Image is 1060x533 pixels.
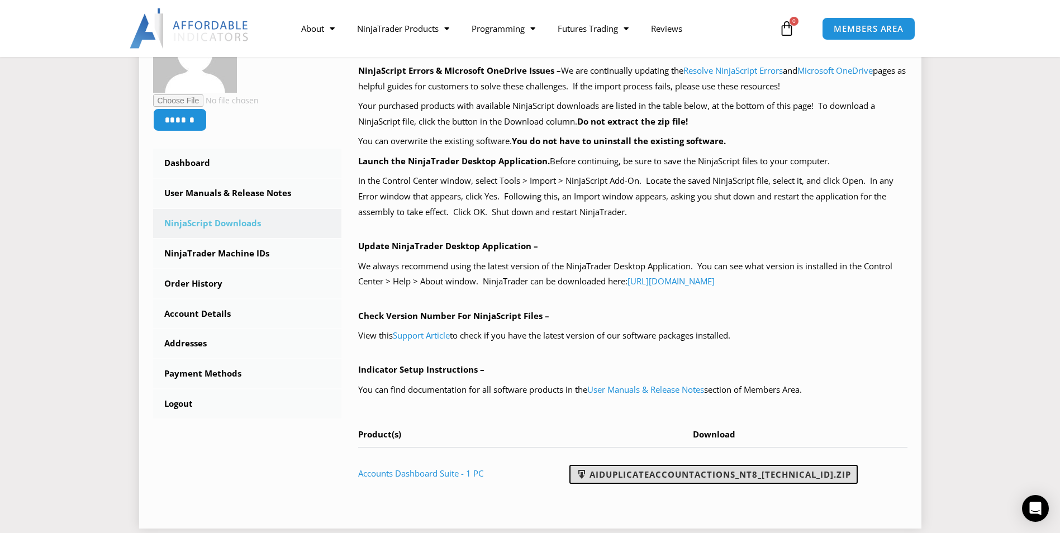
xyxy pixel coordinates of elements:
[640,16,693,41] a: Reviews
[346,16,460,41] a: NinjaTrader Products
[834,25,904,33] span: MEMBERS AREA
[358,429,401,440] span: Product(s)
[153,149,342,178] a: Dashboard
[393,330,450,341] a: Support Article
[683,65,783,76] a: Resolve NinjaScript Errors
[797,65,873,76] a: Microsoft OneDrive
[358,259,907,290] p: We always recommend using the latest version of the NinjaTrader Desktop Application. You can see ...
[153,179,342,208] a: User Manuals & Release Notes
[577,116,688,127] b: Do not extract the zip file!
[153,389,342,418] a: Logout
[822,17,915,40] a: MEMBERS AREA
[358,468,483,479] a: Accounts Dashboard Suite - 1 PC
[153,269,342,298] a: Order History
[460,16,546,41] a: Programming
[1022,495,1049,522] div: Open Intercom Messenger
[153,239,342,268] a: NinjaTrader Machine IDs
[587,384,704,395] a: User Manuals & Release Notes
[790,17,798,26] span: 0
[153,359,342,388] a: Payment Methods
[358,155,550,166] b: Launch the NinjaTrader Desktop Application.
[546,16,640,41] a: Futures Trading
[358,382,907,398] p: You can find documentation for all software products in the section of Members Area.
[290,16,776,41] nav: Menu
[358,65,561,76] b: NinjaScript Errors & Microsoft OneDrive Issues –
[130,8,250,49] img: LogoAI | Affordable Indicators – NinjaTrader
[153,149,342,418] nav: Account pages
[358,63,907,94] p: We are continually updating the and pages as helpful guides for customers to solve these challeng...
[290,16,346,41] a: About
[512,135,726,146] b: You do not have to uninstall the existing software.
[358,240,538,251] b: Update NinjaTrader Desktop Application –
[358,310,549,321] b: Check Version Number For NinjaScript Files –
[358,134,907,149] p: You can overwrite the existing software.
[569,465,858,484] a: AIDuplicateAccountActions_NT8_[TECHNICAL_ID].zip
[693,429,735,440] span: Download
[358,328,907,344] p: View this to check if you have the latest version of our software packages installed.
[358,154,907,169] p: Before continuing, be sure to save the NinjaScript files to your computer.
[358,173,907,220] p: In the Control Center window, select Tools > Import > NinjaScript Add-On. Locate the saved NinjaS...
[762,12,811,45] a: 0
[628,275,715,287] a: [URL][DOMAIN_NAME]
[358,364,484,375] b: Indicator Setup Instructions –
[153,299,342,329] a: Account Details
[153,329,342,358] a: Addresses
[358,98,907,130] p: Your purchased products with available NinjaScript downloads are listed in the table below, at th...
[153,209,342,238] a: NinjaScript Downloads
